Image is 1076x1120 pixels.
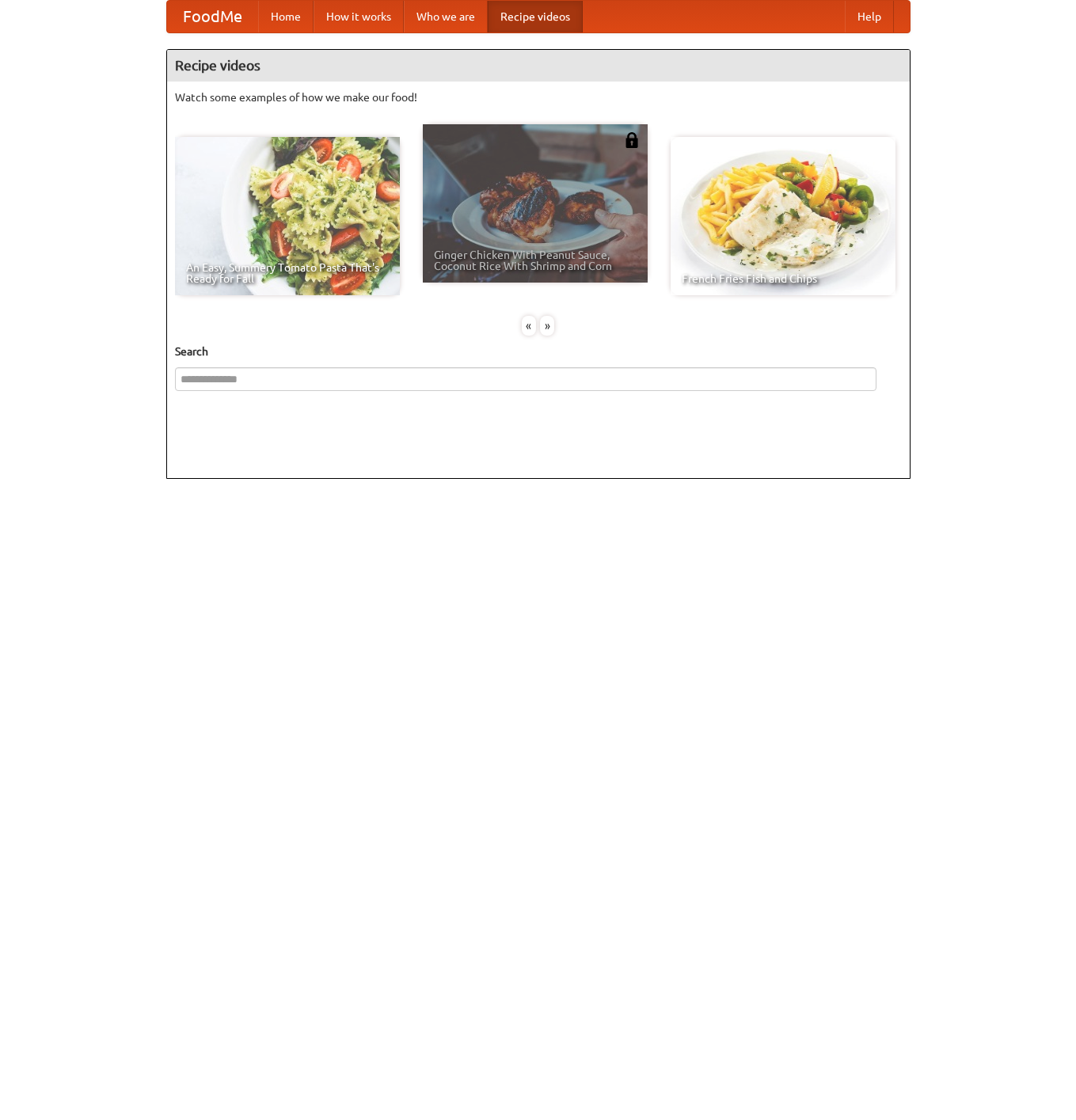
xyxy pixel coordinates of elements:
div: « [522,316,536,336]
a: Help [845,1,894,32]
p: Watch some examples of how we make our food! [175,89,902,105]
div: » [540,316,554,336]
a: Home [258,1,314,32]
span: An Easy, Summery Tomato Pasta That's Ready for Fall [186,262,389,284]
a: How it works [314,1,404,32]
a: French Fries Fish and Chips [671,137,895,295]
h4: Recipe videos [167,50,910,82]
a: An Easy, Summery Tomato Pasta That's Ready for Fall [175,137,400,295]
img: 483408.png [624,132,640,148]
a: FoodMe [167,1,258,32]
a: Who we are [404,1,488,32]
span: French Fries Fish and Chips [682,273,884,284]
a: Recipe videos [488,1,583,32]
h5: Search [175,344,902,359]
